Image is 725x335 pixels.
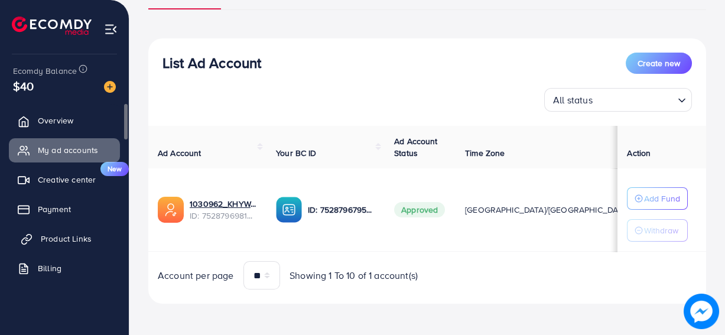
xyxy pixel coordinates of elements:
span: Ad Account [158,147,201,159]
img: image [104,81,116,93]
a: Creative centerNew [9,168,120,191]
span: Creative center [38,174,96,186]
span: All status [551,92,595,109]
span: Time Zone [465,147,505,159]
a: Payment [9,197,120,221]
img: image [684,294,719,329]
img: ic-ba-acc.ded83a64.svg [276,197,302,223]
a: Product Links [9,227,120,251]
h3: List Ad Account [162,54,261,71]
span: Payment [38,203,71,215]
span: Approved [394,202,445,217]
p: ID: 7528796795741356049 [308,203,375,217]
div: Search for option [544,88,692,112]
img: menu [104,22,118,36]
span: Showing 1 To 10 of 1 account(s) [290,269,418,282]
p: Withdraw [644,223,678,238]
input: Search for option [596,89,673,109]
span: ID: 7528796981263761425 [190,210,257,222]
span: Overview [38,115,73,126]
button: Add Fund [627,187,688,210]
span: Product Links [41,233,92,245]
span: Billing [38,262,61,274]
span: New [100,162,129,176]
span: Action [627,147,651,159]
a: Overview [9,109,120,132]
a: 1030962_KHYWAQS_1752934652981 [190,198,257,210]
div: <span class='underline'>1030962_KHYWAQS_1752934652981</span></br>7528796981263761425 [190,198,257,222]
span: Account per page [158,269,234,282]
a: Billing [9,256,120,280]
span: Ad Account Status [394,135,438,159]
button: Withdraw [627,219,688,242]
span: Your BC ID [276,147,317,159]
span: Ecomdy Balance [13,65,77,77]
span: $40 [13,77,34,95]
a: My ad accounts [9,138,120,162]
span: Create new [638,57,680,69]
button: Create new [626,53,692,74]
p: Add Fund [644,191,680,206]
img: ic-ads-acc.e4c84228.svg [158,197,184,223]
span: My ad accounts [38,144,98,156]
span: [GEOGRAPHIC_DATA]/[GEOGRAPHIC_DATA] [465,204,629,216]
img: logo [12,17,92,35]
